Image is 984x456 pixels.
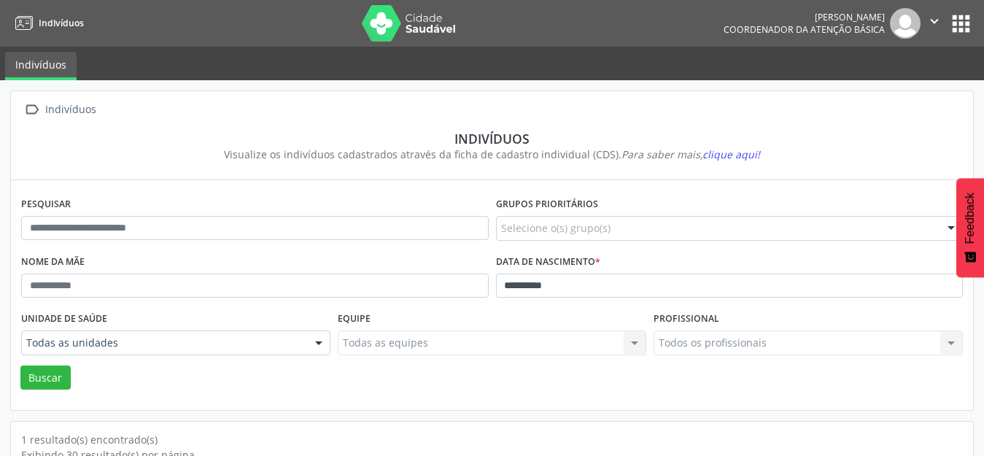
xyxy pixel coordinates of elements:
button: apps [948,11,974,36]
label: Grupos prioritários [496,193,598,216]
a: Indivíduos [5,52,77,80]
button:  [921,8,948,39]
div: 1 resultado(s) encontrado(s) [21,432,963,447]
img: img [890,8,921,39]
span: Coordenador da Atenção Básica [724,23,885,36]
a: Indivíduos [10,11,84,35]
span: Feedback [964,193,977,244]
label: Pesquisar [21,193,71,216]
label: Equipe [338,308,371,331]
div: [PERSON_NAME] [724,11,885,23]
div: Indivíduos [31,131,953,147]
i: Para saber mais, [621,147,760,161]
label: Nome da mãe [21,251,85,274]
span: Selecione o(s) grupo(s) [501,220,611,236]
span: Todas as unidades [26,336,301,350]
i:  [926,13,942,29]
button: Feedback - Mostrar pesquisa [956,178,984,277]
a:  Indivíduos [21,99,98,120]
span: clique aqui! [702,147,760,161]
button: Buscar [20,366,71,390]
label: Unidade de saúde [21,308,107,331]
label: Data de nascimento [496,251,600,274]
span: Indivíduos [39,17,84,29]
i:  [21,99,42,120]
label: Profissional [654,308,719,331]
div: Visualize os indivíduos cadastrados através da ficha de cadastro individual (CDS). [31,147,953,162]
div: Indivíduos [42,99,98,120]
